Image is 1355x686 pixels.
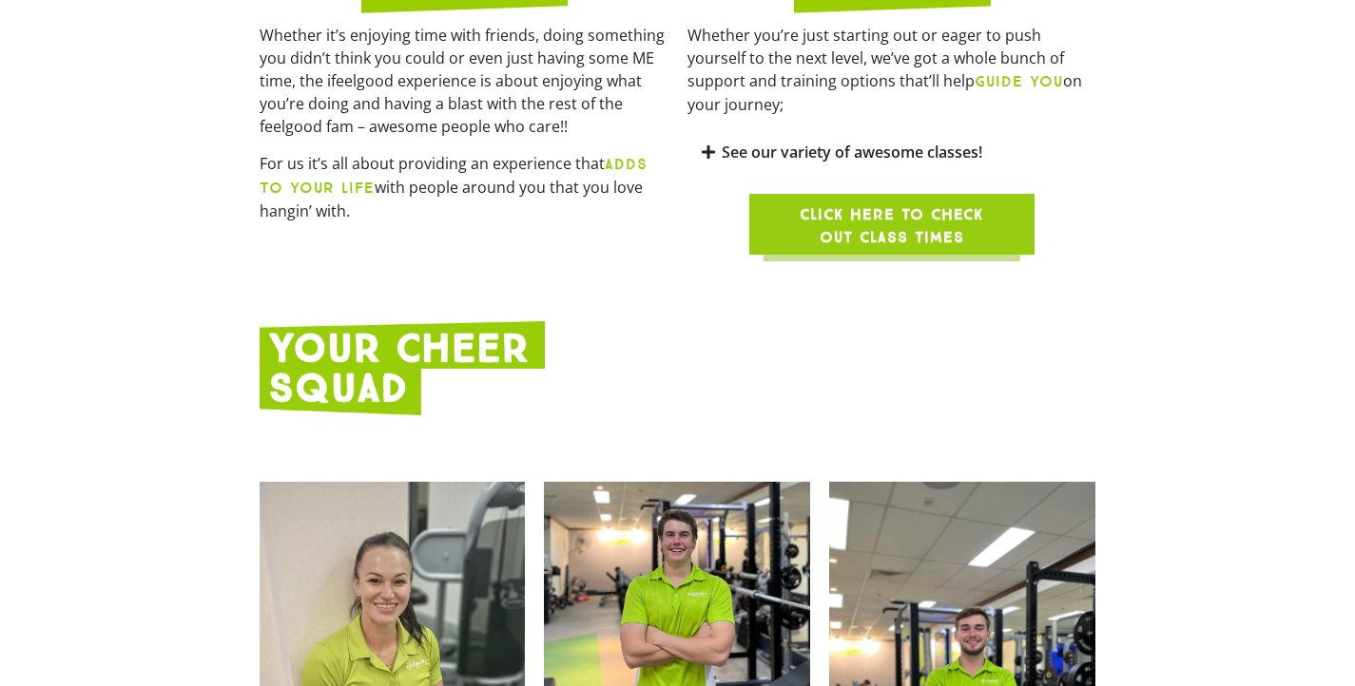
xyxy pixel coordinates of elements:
b: GUIDE YOU [975,72,1063,90]
p: Whether it’s enjoying time with friends, doing something you didn’t think you could or even just ... [260,24,668,138]
a: Click here to check out class times [749,194,1035,255]
div: See our variety of awesome classes! [687,130,1096,175]
p: Whether you’re just starting out or eager to push yourself to the next level, we’ve got a whole b... [687,24,1096,116]
a: See our variety of awesome classes! [722,142,982,162]
span: Click here to check out class times [795,203,989,249]
p: For us it’s all about providing an experience that with people around you that you love hangin’ w... [260,152,668,222]
b: ADDS TO YOUR LIFE [260,155,648,197]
